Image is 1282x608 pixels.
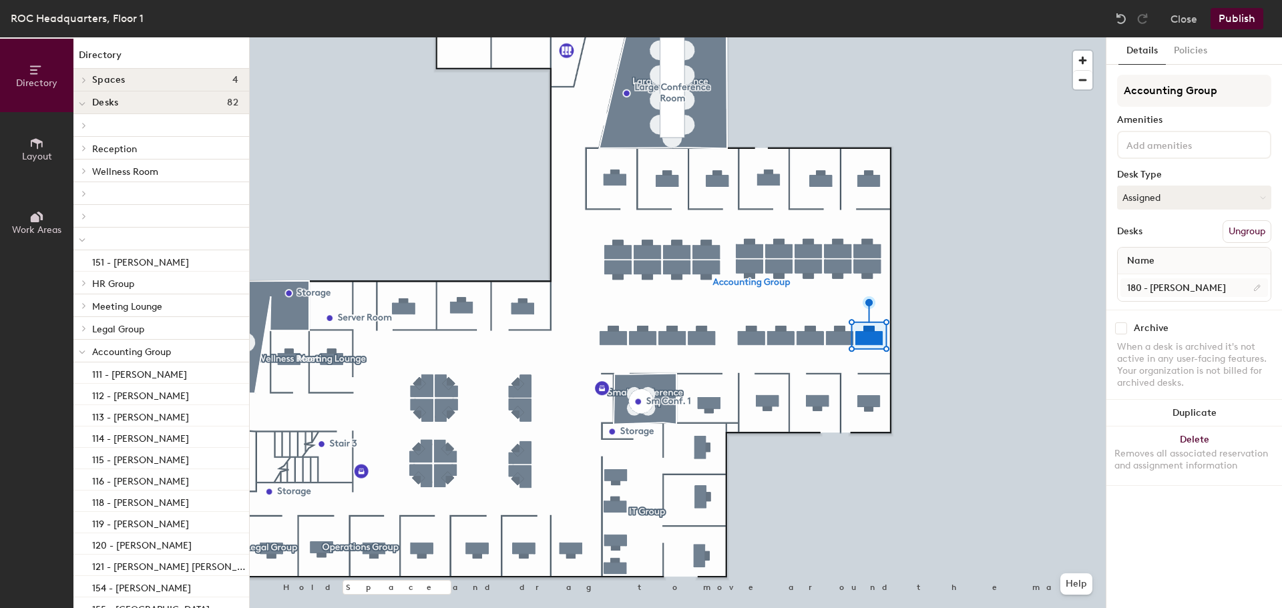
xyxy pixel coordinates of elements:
[1060,573,1092,595] button: Help
[92,472,189,487] p: 116 - [PERSON_NAME]
[92,278,134,290] span: HR Group
[1117,341,1271,389] div: When a desk is archived it's not active in any user-facing features. Your organization is not bil...
[92,579,191,594] p: 154 - [PERSON_NAME]
[1117,186,1271,210] button: Assigned
[1117,170,1271,180] div: Desk Type
[92,557,246,573] p: 121 - [PERSON_NAME] [PERSON_NAME]
[1117,115,1271,125] div: Amenities
[1124,136,1244,152] input: Add amenities
[92,253,189,268] p: 151 - [PERSON_NAME]
[227,97,238,108] span: 82
[92,324,144,335] span: Legal Group
[92,450,189,466] p: 115 - [PERSON_NAME]
[1223,220,1271,243] button: Ungroup
[92,166,158,178] span: Wellness Room
[1170,8,1197,29] button: Close
[22,151,52,162] span: Layout
[92,97,118,108] span: Desks
[1114,12,1128,25] img: Undo
[1211,8,1263,29] button: Publish
[92,143,137,155] span: Reception
[92,515,189,530] p: 119 - [PERSON_NAME]
[1117,226,1142,237] div: Desks
[92,408,189,423] p: 113 - [PERSON_NAME]
[92,493,189,509] p: 118 - [PERSON_NAME]
[92,429,189,444] p: 114 - [PERSON_NAME]
[73,48,249,69] h1: Directory
[92,75,126,85] span: Spaces
[1134,323,1168,334] div: Archive
[92,301,162,312] span: Meeting Lounge
[1106,400,1282,426] button: Duplicate
[92,365,187,380] p: 111 - [PERSON_NAME]
[1120,278,1268,297] input: Unnamed desk
[1166,37,1215,65] button: Policies
[1136,12,1149,25] img: Redo
[16,77,57,89] span: Directory
[92,346,171,358] span: Accounting Group
[92,386,189,402] p: 112 - [PERSON_NAME]
[232,75,238,85] span: 4
[12,224,61,236] span: Work Areas
[11,10,144,27] div: ROC Headquarters, Floor 1
[1114,448,1274,472] div: Removes all associated reservation and assignment information
[1120,249,1161,273] span: Name
[92,536,192,551] p: 120 - [PERSON_NAME]
[1118,37,1166,65] button: Details
[1106,426,1282,485] button: DeleteRemoves all associated reservation and assignment information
